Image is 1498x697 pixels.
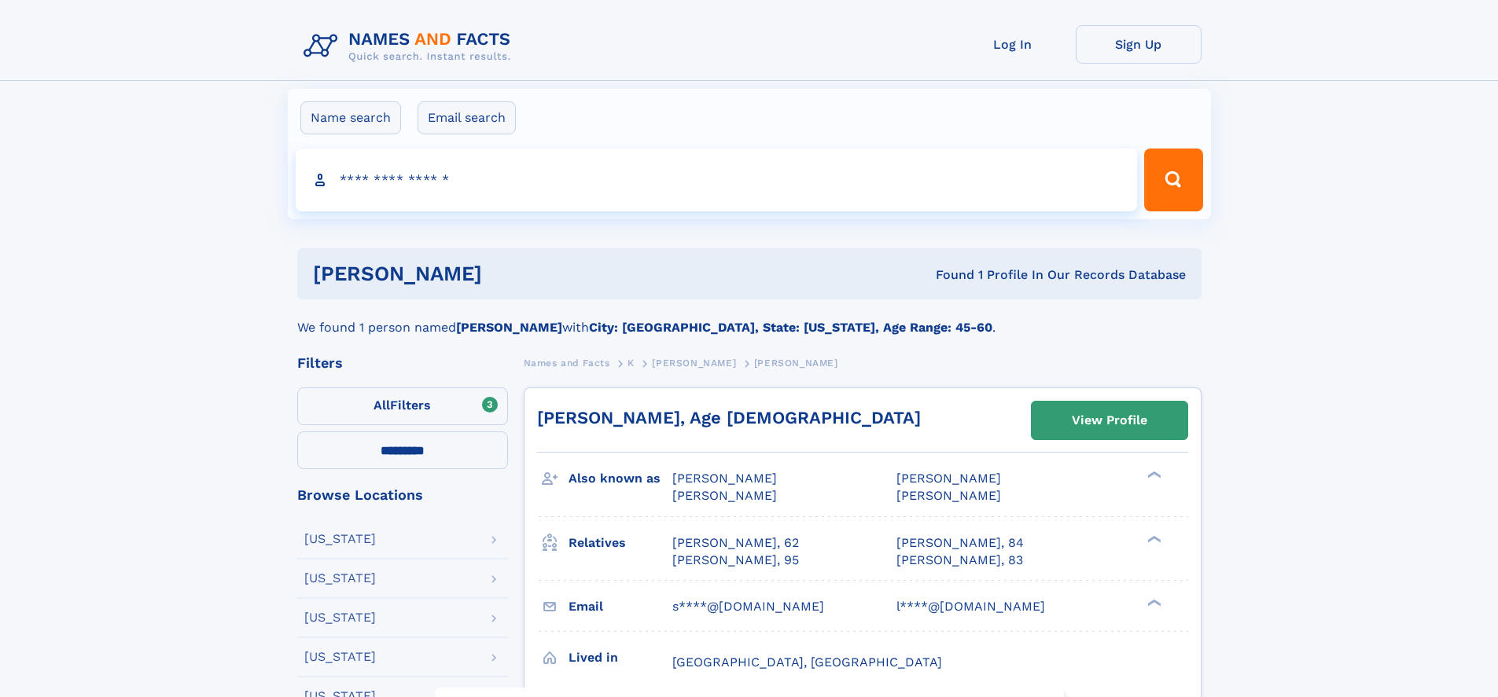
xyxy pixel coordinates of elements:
a: Names and Facts [524,353,610,372]
a: [PERSON_NAME], 62 [672,534,799,552]
div: Found 1 Profile In Our Records Database [709,266,1186,284]
input: search input [296,149,1138,211]
span: [PERSON_NAME] [672,471,777,486]
h3: Relatives [569,530,672,556]
a: [PERSON_NAME], 95 [672,552,799,569]
a: [PERSON_NAME], 84 [896,534,1024,552]
label: Email search [418,101,516,134]
b: [PERSON_NAME] [456,320,562,335]
div: [US_STATE] [304,611,376,624]
a: [PERSON_NAME], 83 [896,552,1023,569]
label: Filters [297,387,508,425]
h3: Email [569,593,672,620]
h3: Also known as [569,465,672,492]
a: [PERSON_NAME] [652,353,736,372]
div: Filters [297,356,508,370]
span: [PERSON_NAME] [652,358,736,369]
div: [US_STATE] [304,533,376,545]
img: Logo Names and Facts [297,25,524,68]
div: ❯ [1143,597,1162,607]
span: K [628,358,635,369]
div: ❯ [1143,470,1162,480]
span: [PERSON_NAME] [896,488,1001,503]
div: View Profile [1072,402,1147,438]
div: We found 1 person named with . [297,299,1202,337]
span: [PERSON_NAME] [896,471,1001,486]
span: [PERSON_NAME] [672,488,777,503]
a: [PERSON_NAME], Age [DEMOGRAPHIC_DATA] [537,408,921,427]
a: View Profile [1032,402,1187,439]
div: Browse Locations [297,488,508,502]
span: [GEOGRAPHIC_DATA], [GEOGRAPHIC_DATA] [672,655,942,669]
span: All [374,398,390,413]
div: [US_STATE] [304,651,376,663]
a: Log In [950,25,1076,64]
a: Sign Up [1076,25,1202,64]
button: Search Button [1144,149,1202,211]
b: City: [GEOGRAPHIC_DATA], State: [US_STATE], Age Range: 45-60 [589,320,992,335]
div: [US_STATE] [304,572,376,585]
div: ❯ [1143,534,1162,544]
label: Name search [300,101,401,134]
h1: [PERSON_NAME] [313,264,709,284]
h3: Lived in [569,644,672,671]
span: [PERSON_NAME] [754,358,838,369]
a: K [628,353,635,372]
